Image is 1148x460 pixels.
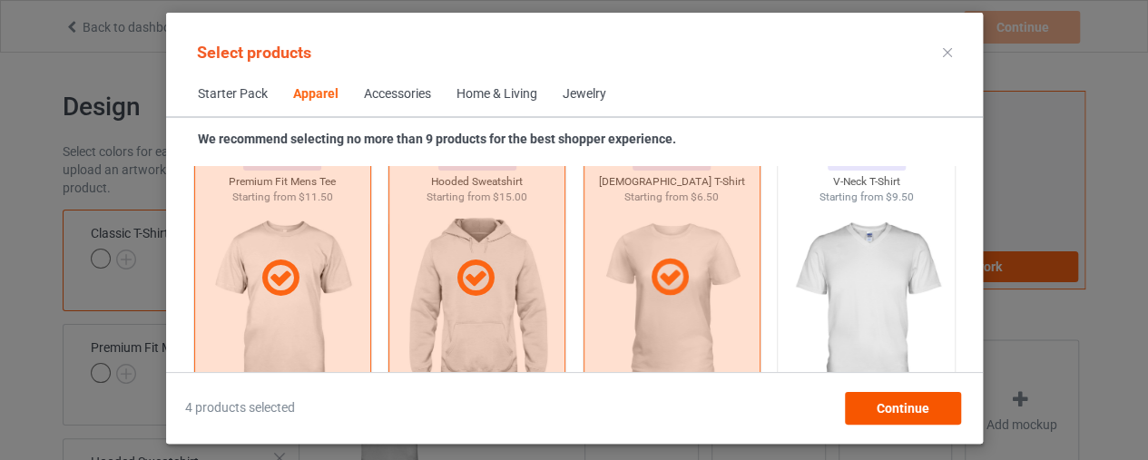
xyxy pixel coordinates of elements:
span: 4 products selected [185,399,295,417]
span: Continue [876,401,928,416]
span: $9.50 [885,191,913,203]
div: Starting from [778,190,955,205]
div: Accessories [364,85,431,103]
div: V-Neck T-Shirt [778,174,955,190]
div: Jewelry [563,85,606,103]
div: Continue [844,392,960,425]
div: Home & Living [456,85,537,103]
div: Apparel [293,85,339,103]
img: regular.jpg [785,204,947,407]
span: Starter Pack [185,73,280,116]
strong: We recommend selecting no more than 9 products for the best shopper experience. [198,132,676,146]
span: Select products [197,43,311,62]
